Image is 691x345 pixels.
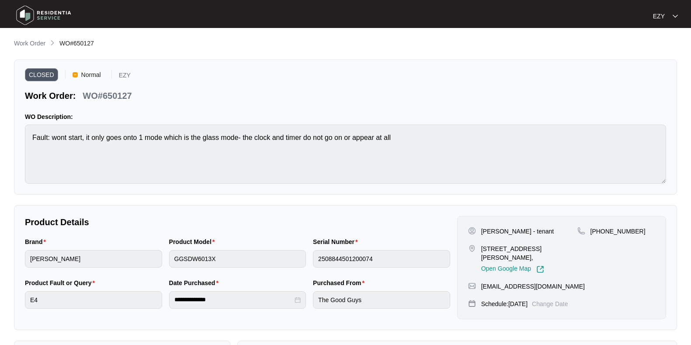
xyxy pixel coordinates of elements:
p: [STREET_ADDRESS][PERSON_NAME], [481,244,577,262]
p: EZY [653,12,665,21]
p: Work Order: [25,90,76,102]
p: [EMAIL_ADDRESS][DOMAIN_NAME] [481,282,585,291]
span: WO#650127 [59,40,94,47]
p: WO Description: [25,112,666,121]
input: Serial Number [313,250,450,268]
label: Purchased From [313,279,368,287]
img: map-pin [468,300,476,307]
input: Date Purchased [174,295,293,304]
p: Product Details [25,216,450,228]
label: Date Purchased [169,279,222,287]
img: Link-External [536,265,544,273]
label: Product Fault or Query [25,279,98,287]
img: user-pin [468,227,476,235]
p: [PERSON_NAME] - tenant [481,227,554,236]
p: [PHONE_NUMBER] [590,227,646,236]
textarea: Fault: wont start, it only goes onto 1 mode which is the glass mode- the clock and timer do not g... [25,125,666,184]
p: EZY [119,72,131,81]
p: WO#650127 [83,90,132,102]
p: Work Order [14,39,45,48]
img: residentia service logo [13,2,74,28]
img: dropdown arrow [673,14,678,18]
p: Schedule: [DATE] [481,300,528,308]
img: chevron-right [49,39,56,46]
span: CLOSED [25,68,58,81]
label: Product Model [169,237,219,246]
input: Product Fault or Query [25,291,162,309]
input: Product Model [169,250,306,268]
label: Brand [25,237,49,246]
p: Change Date [532,300,568,308]
img: map-pin [577,227,585,235]
img: Vercel Logo [73,72,78,77]
label: Serial Number [313,237,361,246]
input: Brand [25,250,162,268]
a: Open Google Map [481,265,544,273]
img: map-pin [468,282,476,290]
a: Work Order [12,39,47,49]
span: Normal [78,68,104,81]
img: map-pin [468,244,476,252]
input: Purchased From [313,291,450,309]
